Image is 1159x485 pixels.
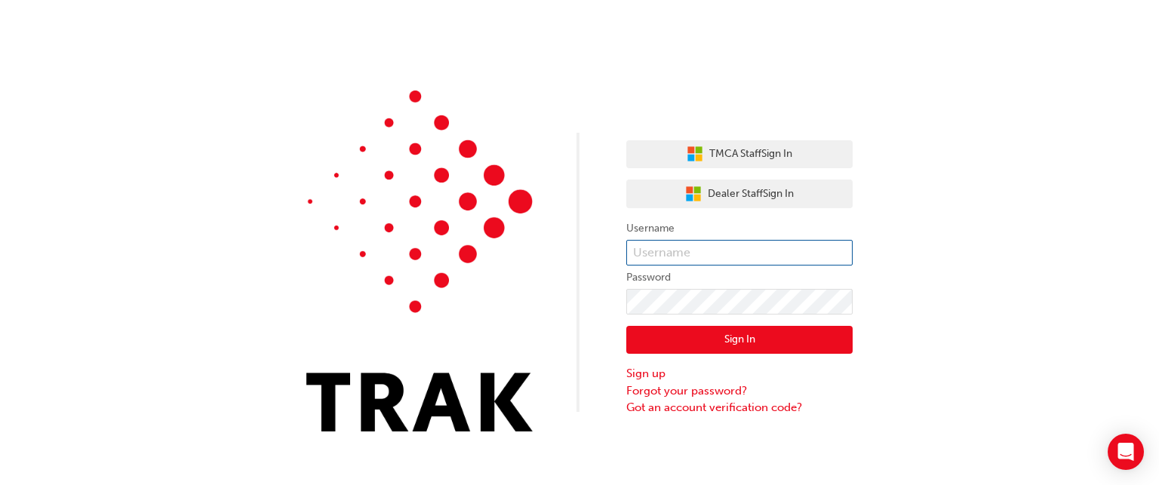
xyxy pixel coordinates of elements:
a: Forgot your password? [626,382,853,400]
span: Dealer Staff Sign In [708,186,794,203]
div: Open Intercom Messenger [1108,434,1144,470]
button: Sign In [626,326,853,355]
label: Password [626,269,853,287]
img: Trak [306,91,533,431]
input: Username [626,240,853,266]
span: TMCA Staff Sign In [709,146,792,163]
button: Dealer StaffSign In [626,180,853,208]
label: Username [626,219,853,238]
a: Got an account verification code? [626,399,853,416]
a: Sign up [626,365,853,382]
button: TMCA StaffSign In [626,140,853,169]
